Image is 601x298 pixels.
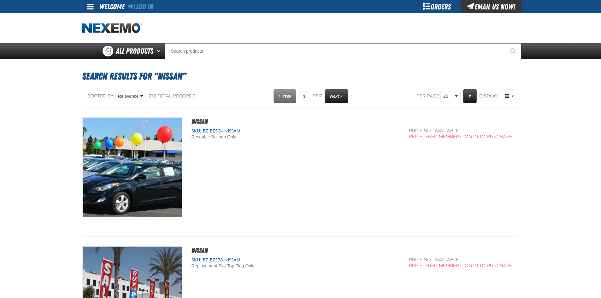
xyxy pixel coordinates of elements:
div: Price not available [409,128,513,134]
div: Price not available [409,257,513,263]
input: Current page number [299,91,310,101]
div: SKU: [191,128,400,134]
div: Replacement Flat Top Flag Only [191,263,316,269]
a: NISSAN [191,118,208,125]
a: NISSAN [191,247,208,254]
a: Registered Member? Log In to purchase. [409,263,513,268]
span: 25 [443,93,453,100]
button: Product Grid Views Toolbar [500,89,519,103]
span: Relevance [118,93,139,100]
span: 12 [318,93,322,98]
a: Expand or Collapse Grid Filters [463,89,477,103]
button: Open All Products pages [155,43,165,59]
a: Next page [325,89,348,103]
span: Next [330,93,339,99]
input: Search [165,43,521,59]
button: Start Searching [506,43,521,59]
img: Nexemo logo [82,23,142,34]
div: 278 total records [149,93,195,99]
span: Display: [479,93,499,99]
a: Home [82,23,142,34]
span: Per page: [416,93,440,99]
span: EZ-EZ524-NISSAN [201,128,240,133]
span: EZ-EZ573-NISSAN [201,257,240,262]
div: Resuable Balloon Only [191,134,316,140]
: View Details of the NISSAN [83,118,182,217]
img: NISSAN [83,118,182,217]
h1: Search Results for "NISSAN" [82,68,519,85]
span: All Products [116,45,153,57]
span: of [312,93,322,99]
div: SKU: [191,257,400,263]
span: Product Grid Views Toolbar [500,90,519,103]
a: Log In [128,2,153,11]
a: Registered Member? Log In to purchase. [409,134,513,139]
span: Sorted By: [87,93,114,99]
